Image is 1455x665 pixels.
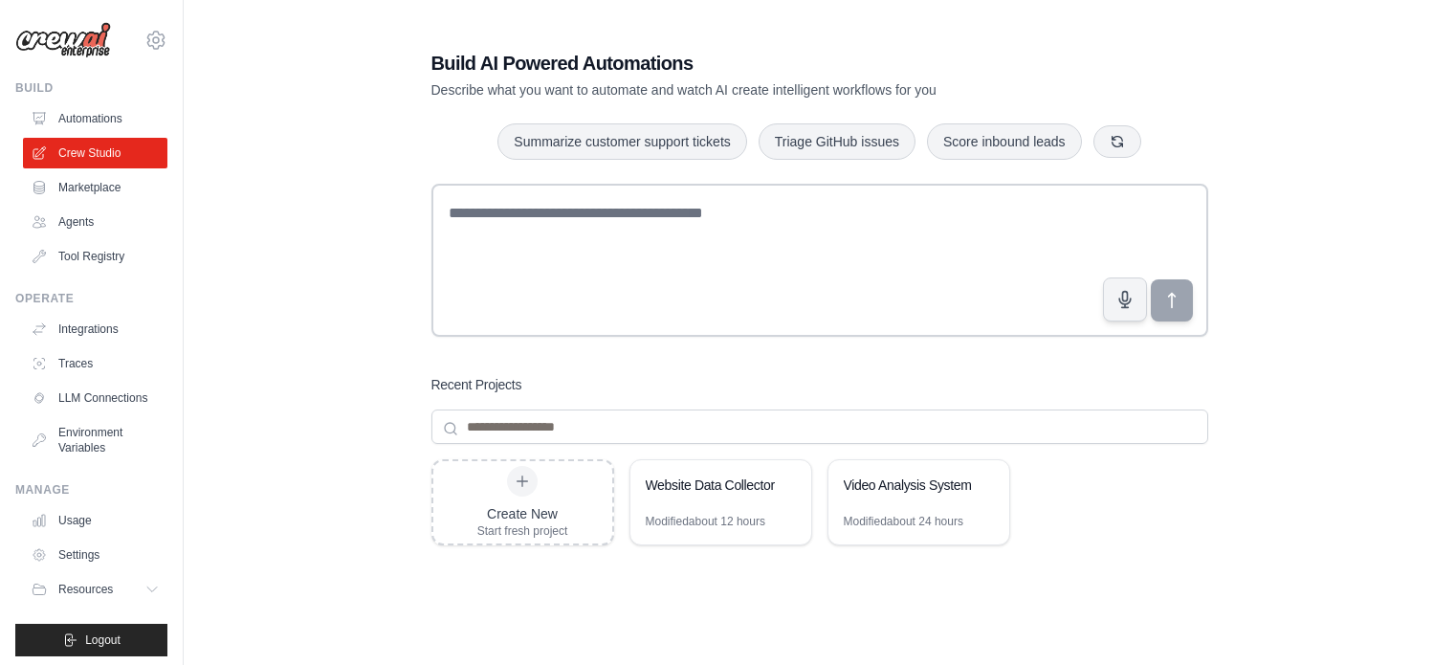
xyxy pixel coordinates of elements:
[23,540,167,570] a: Settings
[15,80,167,96] div: Build
[23,241,167,272] a: Tool Registry
[431,375,522,394] h3: Recent Projects
[15,624,167,656] button: Logout
[477,523,568,539] div: Start fresh project
[23,417,167,463] a: Environment Variables
[927,123,1082,160] button: Score inbound leads
[646,476,777,495] div: Website Data Collector
[497,123,746,160] button: Summarize customer support tickets
[844,514,963,529] div: Modified about 24 hours
[1103,277,1147,321] button: Click to speak your automation idea
[23,172,167,203] a: Marketplace
[85,632,121,648] span: Logout
[15,482,167,498] div: Manage
[844,476,975,495] div: Video Analysis System
[759,123,915,160] button: Triage GitHub issues
[23,505,167,536] a: Usage
[23,103,167,134] a: Automations
[15,291,167,306] div: Operate
[23,383,167,413] a: LLM Connections
[646,514,765,529] div: Modified about 12 hours
[431,80,1074,100] p: Describe what you want to automate and watch AI create intelligent workflows for you
[23,348,167,379] a: Traces
[15,22,111,58] img: Logo
[23,574,167,605] button: Resources
[23,207,167,237] a: Agents
[477,504,568,523] div: Create New
[431,50,1074,77] h1: Build AI Powered Automations
[58,582,113,597] span: Resources
[23,138,167,168] a: Crew Studio
[23,314,167,344] a: Integrations
[1093,125,1141,158] button: Get new suggestions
